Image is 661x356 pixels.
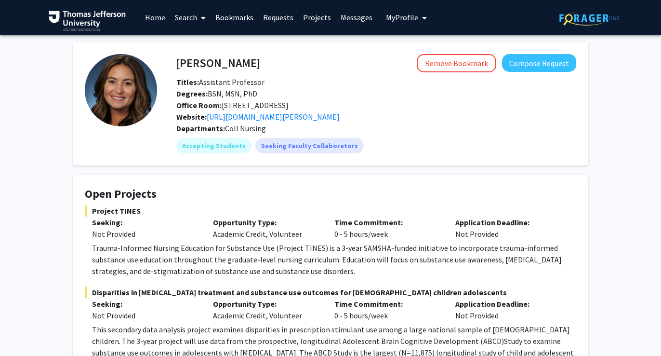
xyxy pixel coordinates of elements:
[176,89,208,98] b: Degrees:
[298,0,336,34] a: Projects
[170,0,211,34] a: Search
[255,138,364,153] mat-chip: Seeking Faculty Collaborators
[213,217,319,228] p: Opportunity Type:
[85,187,576,201] h4: Open Projects
[7,313,41,349] iframe: Chat
[140,0,170,34] a: Home
[92,217,198,228] p: Seeking:
[386,13,418,22] span: My Profile
[417,54,496,72] button: Remove Bookmark
[85,287,576,298] span: Disparities in [MEDICAL_DATA] treatment and substance use outcomes for [DEMOGRAPHIC_DATA] childre...
[176,123,225,133] b: Departments:
[455,298,562,310] p: Application Deadline:
[176,100,222,110] b: Office Room:
[85,54,157,126] img: Profile Picture
[213,298,319,310] p: Opportunity Type:
[334,298,441,310] p: Time Commitment:
[225,123,266,133] span: Coll Nursing
[176,100,289,110] span: [STREET_ADDRESS]
[327,298,448,321] div: 0 - 5 hours/week
[92,298,198,310] p: Seeking:
[206,217,327,240] div: Academic Credit, Volunteer
[334,217,441,228] p: Time Commitment:
[336,0,377,34] a: Messages
[176,89,257,98] span: BSN, MSN, PhD
[206,298,327,321] div: Academic Credit, Volunteer
[176,54,260,72] h4: [PERSON_NAME]
[176,77,199,87] b: Titles:
[455,217,562,228] p: Application Deadline:
[85,205,576,217] span: Project TINES
[327,217,448,240] div: 0 - 5 hours/week
[176,112,207,122] b: Website:
[448,217,569,240] div: Not Provided
[258,0,298,34] a: Requests
[559,11,620,26] img: ForagerOne Logo
[92,242,576,277] p: Trauma-Informed Nursing Education for Substance Use (Project TINES) is a 3-year SAMSHA-funded ini...
[176,77,264,87] span: Assistant Professor
[502,54,576,72] button: Compose Request to Jennie Ryan
[92,310,198,321] div: Not Provided
[49,11,126,31] img: Thomas Jefferson University Logo
[211,0,258,34] a: Bookmarks
[207,112,340,122] a: Opens in a new tab
[176,138,251,153] mat-chip: Accepting Students
[92,228,198,240] div: Not Provided
[448,298,569,321] div: Not Provided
